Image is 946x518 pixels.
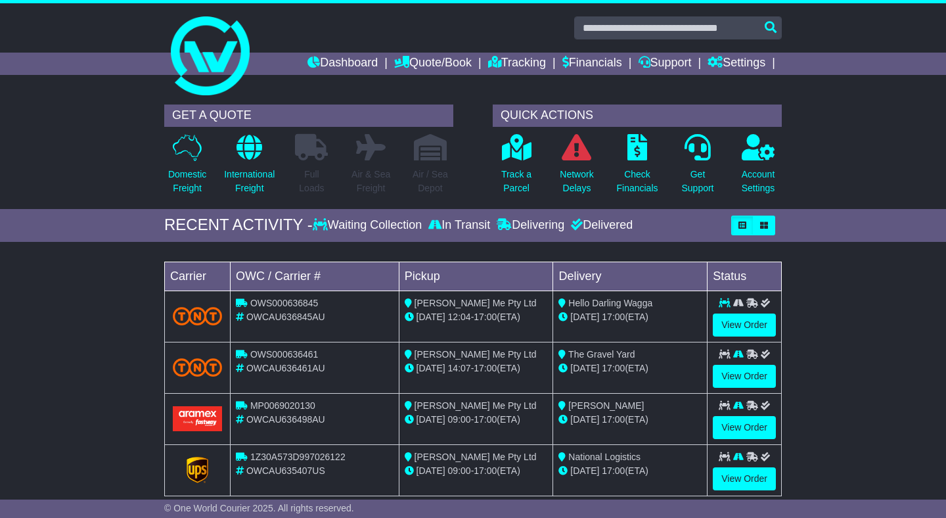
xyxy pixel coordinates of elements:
[417,363,445,373] span: [DATE]
[681,168,713,195] p: Get Support
[415,298,537,308] span: [PERSON_NAME] Me Pty Ltd
[246,414,325,425] span: OWCAU636498AU
[713,416,776,439] a: View Order
[313,218,425,233] div: Waiting Collection
[474,465,497,476] span: 17:00
[602,312,625,322] span: 17:00
[568,298,652,308] span: Hello Darling Wagga
[568,400,644,411] span: [PERSON_NAME]
[173,358,222,376] img: TNT_Domestic.png
[558,362,702,375] div: (ETA)
[558,310,702,324] div: (ETA)
[501,168,531,195] p: Track a Parcel
[708,53,765,75] a: Settings
[493,218,568,233] div: Delivering
[173,307,222,325] img: TNT_Domestic.png
[173,406,222,431] img: Aramex.png
[448,414,471,425] span: 09:00
[246,312,325,322] span: OWCAU636845AU
[559,133,594,202] a: NetworkDelays
[405,464,548,478] div: - (ETA)
[568,349,635,360] span: The Gravel Yard
[742,168,775,195] p: Account Settings
[246,465,325,476] span: OWCAU635407US
[415,452,537,462] span: [PERSON_NAME] Me Pty Ltd
[741,133,776,202] a: AccountSettings
[562,53,622,75] a: Financials
[639,53,692,75] a: Support
[602,465,625,476] span: 17:00
[394,53,472,75] a: Quote/Book
[187,457,209,483] img: GetCarrierServiceLogo
[295,168,328,195] p: Full Loads
[250,349,319,360] span: OWS000636461
[713,467,776,490] a: View Order
[417,465,445,476] span: [DATE]
[417,312,445,322] span: [DATE]
[570,465,599,476] span: [DATE]
[558,413,702,427] div: (ETA)
[307,53,378,75] a: Dashboard
[570,312,599,322] span: [DATE]
[425,218,493,233] div: In Transit
[681,133,714,202] a: GetSupport
[224,168,275,195] p: International Freight
[474,312,497,322] span: 17:00
[474,414,497,425] span: 17:00
[405,413,548,427] div: - (ETA)
[250,400,315,411] span: MP0069020130
[602,363,625,373] span: 17:00
[474,363,497,373] span: 17:00
[168,168,206,195] p: Domestic Freight
[351,168,390,195] p: Air & Sea Freight
[405,362,548,375] div: - (ETA)
[558,464,702,478] div: (ETA)
[417,414,445,425] span: [DATE]
[493,105,782,127] div: QUICK ACTIONS
[223,133,275,202] a: InternationalFreight
[246,363,325,373] span: OWCAU636461AU
[415,400,537,411] span: [PERSON_NAME] Me Pty Ltd
[602,414,625,425] span: 17:00
[165,262,231,291] td: Carrier
[501,133,532,202] a: Track aParcel
[553,262,708,291] td: Delivery
[250,298,319,308] span: OWS000636845
[570,363,599,373] span: [DATE]
[560,168,593,195] p: Network Delays
[164,503,354,513] span: © One World Courier 2025. All rights reserved.
[616,133,658,202] a: CheckFinancials
[568,452,641,462] span: National Logistics
[616,168,658,195] p: Check Financials
[168,133,207,202] a: DomesticFreight
[448,312,471,322] span: 12:04
[488,53,546,75] a: Tracking
[405,310,548,324] div: - (ETA)
[250,452,346,462] span: 1Z30A573D997026122
[164,216,313,235] div: RECENT ACTIVITY -
[570,414,599,425] span: [DATE]
[413,168,448,195] p: Air / Sea Depot
[448,465,471,476] span: 09:00
[713,365,776,388] a: View Order
[448,363,471,373] span: 14:07
[415,349,537,360] span: [PERSON_NAME] Me Pty Ltd
[399,262,553,291] td: Pickup
[713,314,776,337] a: View Order
[231,262,399,291] td: OWC / Carrier #
[568,218,633,233] div: Delivered
[164,105,453,127] div: GET A QUOTE
[708,262,782,291] td: Status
